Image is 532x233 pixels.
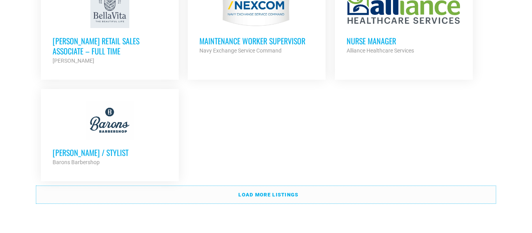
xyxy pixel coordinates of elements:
strong: Alliance Healthcare Services [347,47,414,54]
h3: [PERSON_NAME] / Stylist [53,147,167,158]
strong: Load more listings [238,192,298,198]
a: Load more listings [36,186,496,204]
strong: [PERSON_NAME] [53,58,94,64]
h3: MAINTENANCE WORKER SUPERVISOR [199,36,314,46]
h3: Nurse Manager [347,36,461,46]
h3: [PERSON_NAME] Retail Sales Associate – Full Time [53,36,167,56]
strong: Barons Barbershop [53,159,100,165]
strong: Navy Exchange Service Command [199,47,282,54]
a: [PERSON_NAME] / Stylist Barons Barbershop [41,89,179,179]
